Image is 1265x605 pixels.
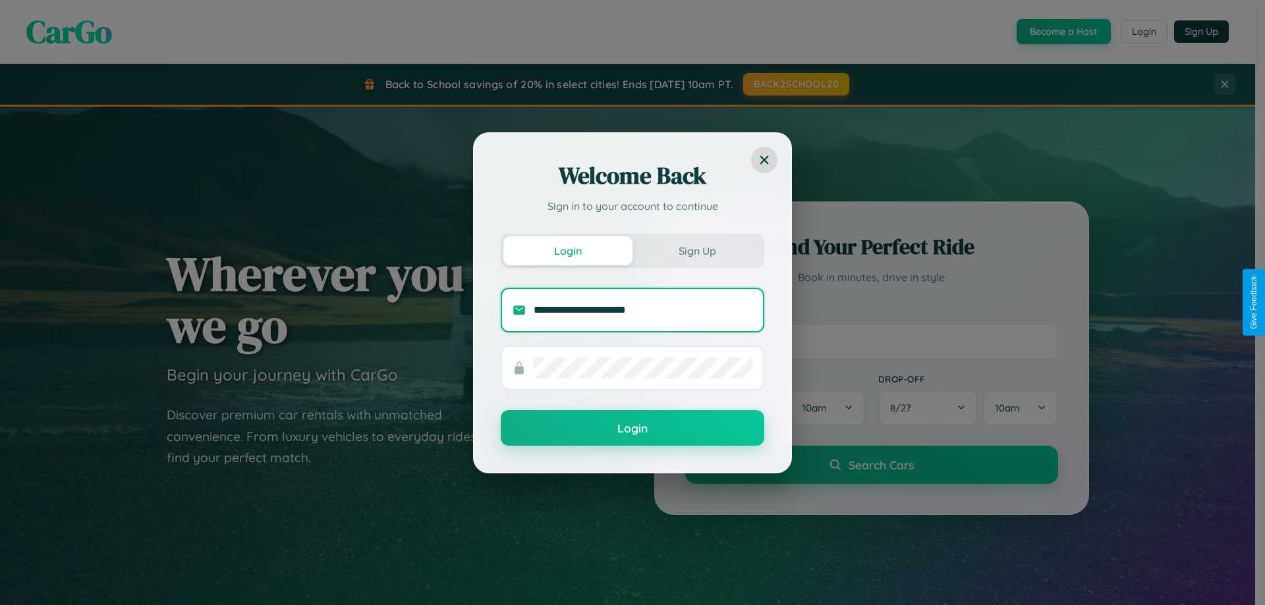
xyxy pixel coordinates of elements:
[1249,276,1258,329] div: Give Feedback
[503,236,632,265] button: Login
[501,410,764,446] button: Login
[501,198,764,214] p: Sign in to your account to continue
[501,160,764,192] h2: Welcome Back
[632,236,762,265] button: Sign Up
